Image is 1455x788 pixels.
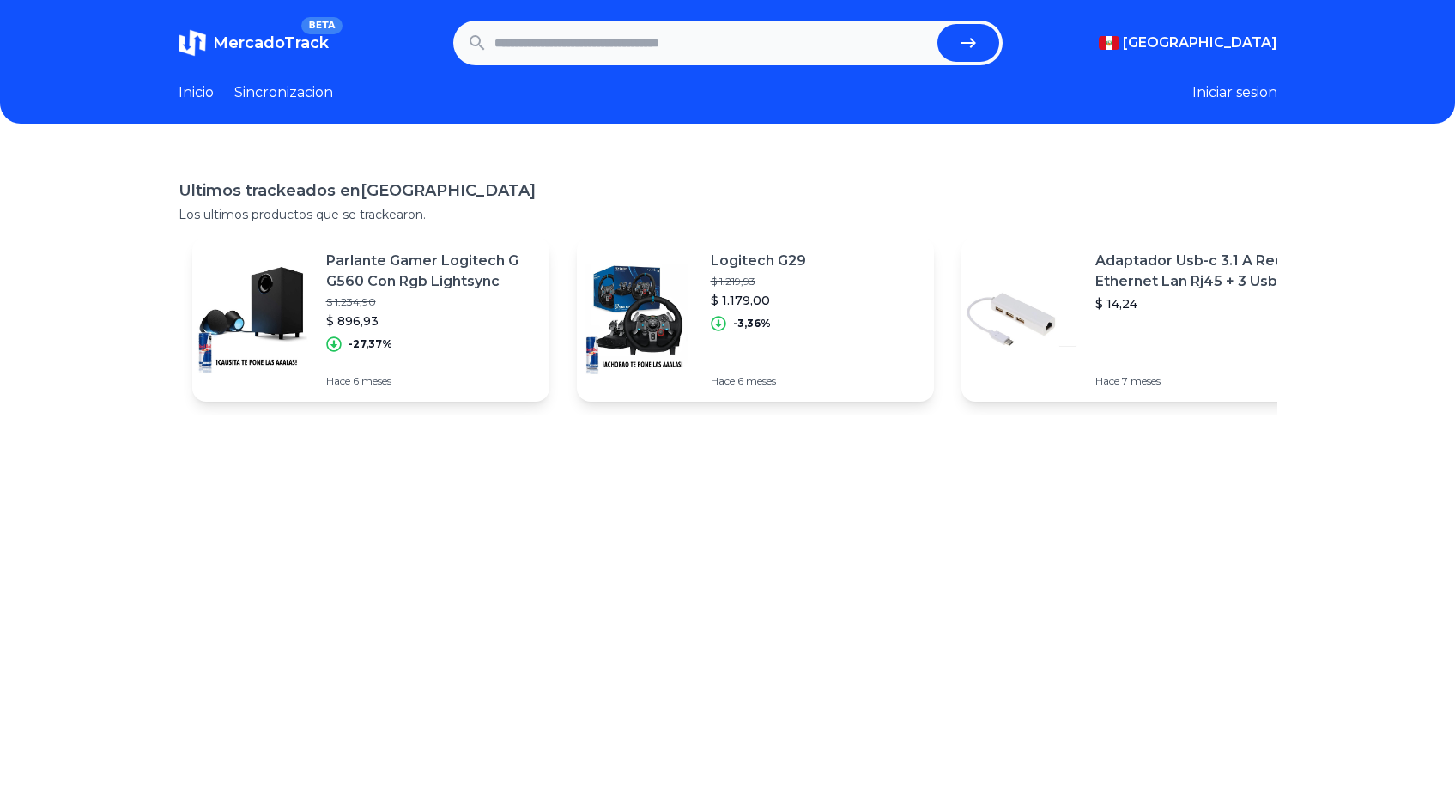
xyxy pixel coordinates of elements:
[213,33,329,52] span: MercadoTrack
[711,251,806,271] p: Logitech G29
[192,237,549,402] a: Featured imageParlante Gamer Logitech G G560 Con Rgb Lightsync$ 1.234,90$ 896,93-27,37%Hace 6 meses
[577,237,934,402] a: Featured imageLogitech G29$ 1.219,93$ 1.179,00-3,36%Hace 6 meses
[179,29,206,57] img: MercadoTrack
[179,82,214,103] a: Inicio
[577,259,697,379] img: Featured image
[179,206,1277,223] p: Los ultimos productos que se trackearon.
[301,17,342,34] span: BETA
[326,295,536,309] p: $ 1.234,90
[192,259,312,379] img: Featured image
[733,317,771,330] p: -3,36%
[1095,251,1305,292] p: Adaptador Usb-c 3.1 A Red Ethernet Lan Rj45 + 3 Usb 3.0
[1123,33,1277,53] span: [GEOGRAPHIC_DATA]
[711,374,806,388] p: Hace 6 meses
[1095,295,1305,312] p: $ 14,24
[179,179,1277,203] h1: Ultimos trackeados en [GEOGRAPHIC_DATA]
[349,337,392,351] p: -27,37%
[326,251,536,292] p: Parlante Gamer Logitech G G560 Con Rgb Lightsync
[234,82,333,103] a: Sincronizacion
[961,237,1319,402] a: Featured imageAdaptador Usb-c 3.1 A Red Ethernet Lan Rj45 + 3 Usb 3.0$ 14,24Hace 7 meses
[1095,374,1305,388] p: Hace 7 meses
[711,292,806,309] p: $ 1.179,00
[961,259,1082,379] img: Featured image
[711,275,806,288] p: $ 1.219,93
[326,312,536,330] p: $ 896,93
[1192,82,1277,103] button: Iniciar sesion
[179,29,329,57] a: MercadoTrackBETA
[326,374,536,388] p: Hace 6 meses
[1099,36,1119,50] img: Peru
[1099,33,1277,53] button: [GEOGRAPHIC_DATA]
